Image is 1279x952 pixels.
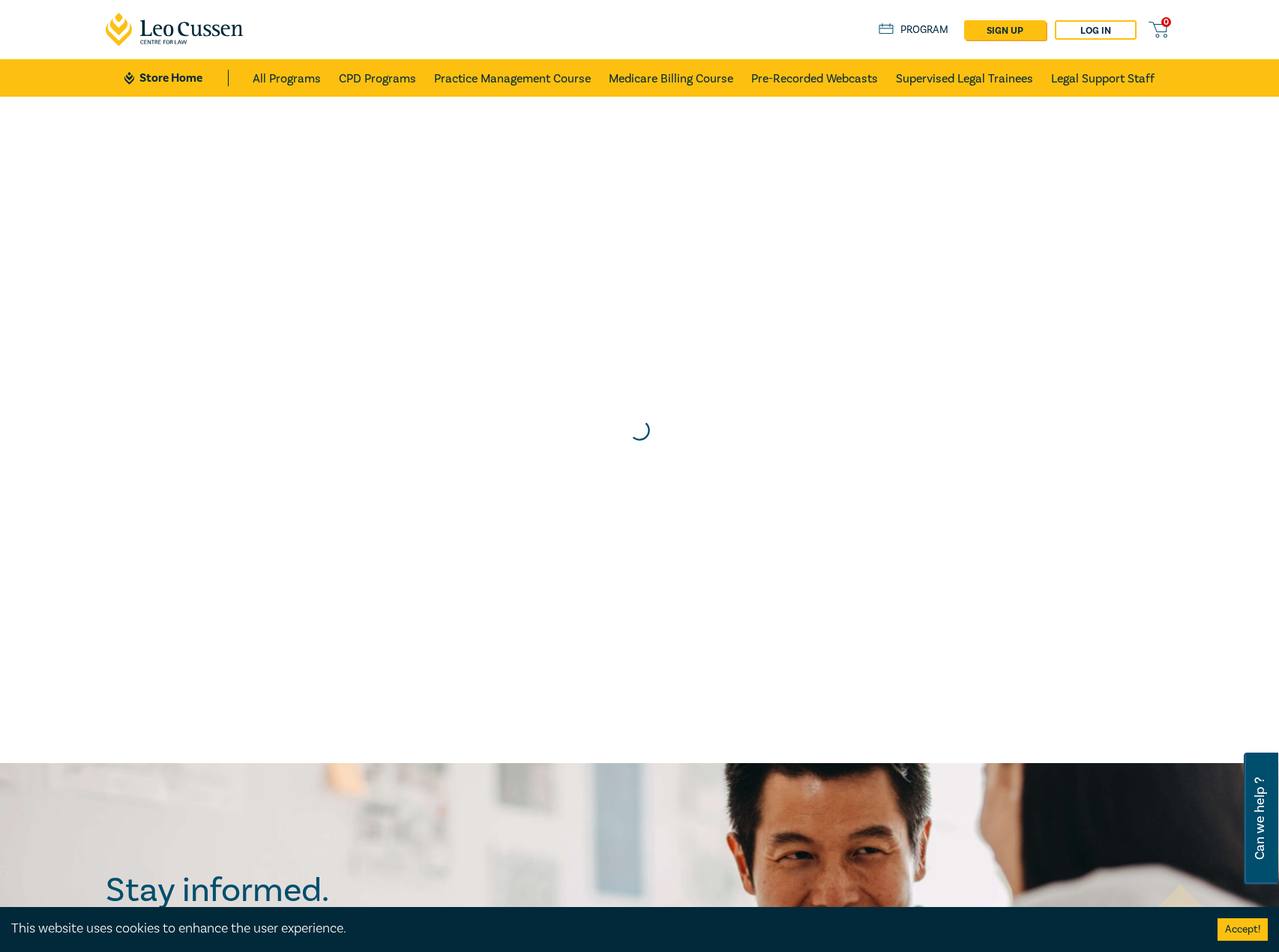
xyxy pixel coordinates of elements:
[751,59,878,97] a: Pre-Recorded Webcasts
[124,70,229,86] a: Store Home
[1051,59,1155,97] a: Legal Support Staff
[253,59,321,97] a: All Programs
[609,59,733,97] a: Medicare Billing Course
[1055,20,1137,40] a: Log in
[106,871,460,910] h2: Stay informed.
[434,59,591,97] a: Practice Management Course
[879,22,948,38] a: Program
[896,59,1033,97] a: Supervised Legal Trainees
[1218,918,1268,941] button: Accept cookies
[1161,17,1171,27] span: 0
[339,59,416,97] a: CPD Programs
[1253,762,1267,876] span: Can we help ?
[11,919,1195,939] div: This website uses cookies to enhance the user experience.
[964,20,1046,40] a: sign up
